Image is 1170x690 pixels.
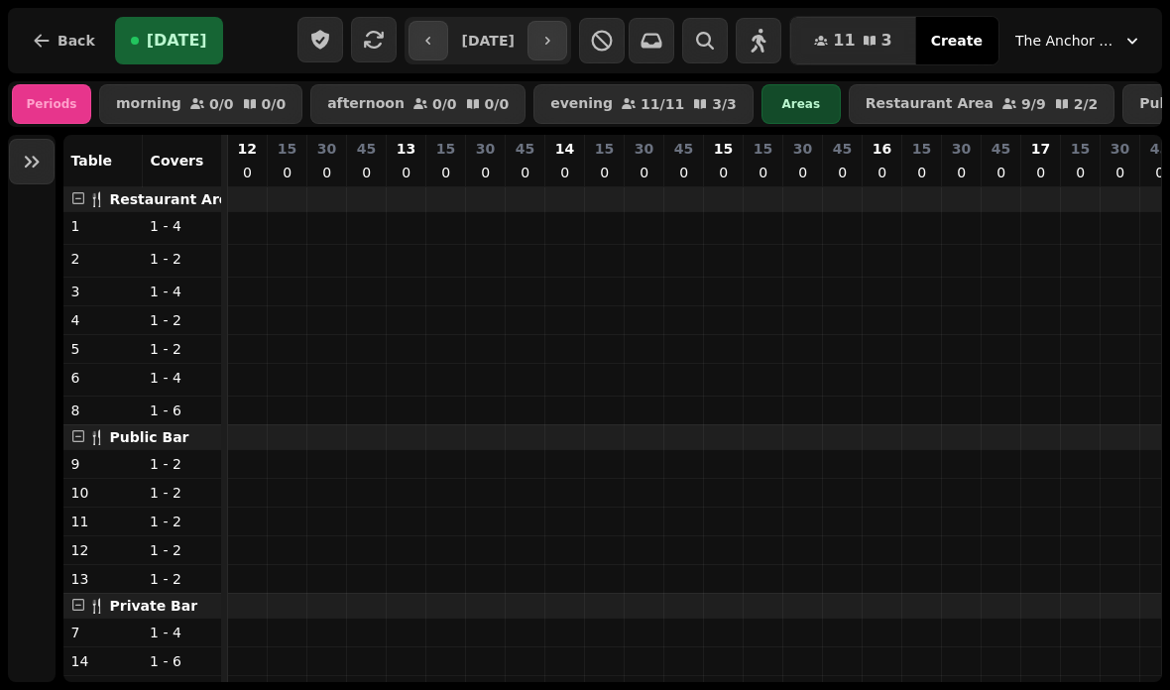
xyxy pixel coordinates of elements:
p: 30 [317,139,336,159]
p: 30 [1111,139,1129,159]
p: 0 [597,163,613,182]
p: 0 [756,163,771,182]
p: 0 [1112,163,1128,182]
p: 0 [438,163,454,182]
p: 30 [635,139,653,159]
p: 0 [359,163,375,182]
p: 6 [71,368,135,388]
p: 0 [994,163,1009,182]
p: 1 - 6 [150,401,213,420]
p: 0 / 0 [485,97,510,111]
p: 0 [1033,163,1049,182]
p: 9 [71,454,135,474]
p: 0 [875,163,890,182]
span: Create [931,34,983,48]
p: 1 - 4 [150,216,213,236]
p: 1 - 6 [150,651,213,671]
p: 1 - 4 [150,623,213,642]
p: 0 / 0 [432,97,457,111]
button: afternoon0/00/0 [310,84,526,124]
p: 0 [280,163,295,182]
p: 4 [71,310,135,330]
p: 9 / 9 [1021,97,1046,111]
p: 45 [674,139,693,159]
p: 1 - 2 [150,339,213,359]
p: 16 [873,139,891,159]
p: 45 [992,139,1010,159]
p: afternoon [327,96,405,112]
p: 0 [1152,163,1168,182]
p: 3 [71,282,135,301]
p: 1 - 2 [150,310,213,330]
p: morning [116,96,181,112]
p: 13 [71,569,135,589]
div: Periods [12,84,91,124]
p: 11 / 11 [641,97,684,111]
p: 0 [1073,163,1089,182]
p: 1 - 4 [150,368,213,388]
p: 45 [833,139,852,159]
p: 0 [557,163,573,182]
p: 14 [555,139,574,159]
p: 45 [1150,139,1169,159]
button: Create [915,17,998,64]
p: 0 [914,163,930,182]
p: 15 [1071,139,1090,159]
p: 0 [239,163,255,182]
button: morning0/00/0 [99,84,302,124]
button: 113 [790,17,915,64]
p: 0 [478,163,494,182]
span: 🍴 Public Bar [88,429,189,445]
p: 2 / 2 [1074,97,1099,111]
p: 30 [793,139,812,159]
p: 11 [71,512,135,531]
p: evening [550,96,613,112]
p: 13 [397,139,415,159]
p: 15 [278,139,296,159]
p: 1 - 2 [150,569,213,589]
button: Back [16,17,111,64]
p: 15 [595,139,614,159]
p: 3 / 3 [712,97,737,111]
p: 14 [71,651,135,671]
p: 45 [357,139,376,159]
p: 8 [71,401,135,420]
p: 0 [716,163,732,182]
p: 15 [912,139,931,159]
p: 2 [71,249,135,269]
span: Covers [151,153,204,169]
p: Restaurant Area [866,96,994,112]
p: 15 [714,139,733,159]
div: Areas [761,84,841,124]
p: 1 - 2 [150,512,213,531]
p: 1 - 2 [150,540,213,560]
span: The Anchor Inn [1015,31,1114,51]
span: 11 [833,33,855,49]
p: 12 [238,139,257,159]
p: 45 [516,139,534,159]
p: 0 [835,163,851,182]
span: [DATE] [147,33,207,49]
p: 1 - 4 [150,282,213,301]
p: 30 [952,139,971,159]
button: The Anchor Inn [1003,23,1154,58]
p: 15 [436,139,455,159]
p: 0 [954,163,970,182]
span: 🍴 Restaurant Area [88,191,238,207]
p: 0 / 0 [209,97,234,111]
p: 0 [518,163,533,182]
p: 30 [476,139,495,159]
p: 0 [795,163,811,182]
span: 3 [881,33,892,49]
span: Back [58,34,95,48]
p: 1 - 2 [150,454,213,474]
span: Table [71,153,113,169]
button: Expand sidebar [9,139,55,184]
p: 0 [399,163,414,182]
p: 15 [754,139,772,159]
p: 1 - 2 [150,249,213,269]
p: 0 / 0 [262,97,287,111]
button: Restaurant Area9/92/2 [849,84,1115,124]
button: [DATE] [115,17,223,64]
p: 12 [71,540,135,560]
